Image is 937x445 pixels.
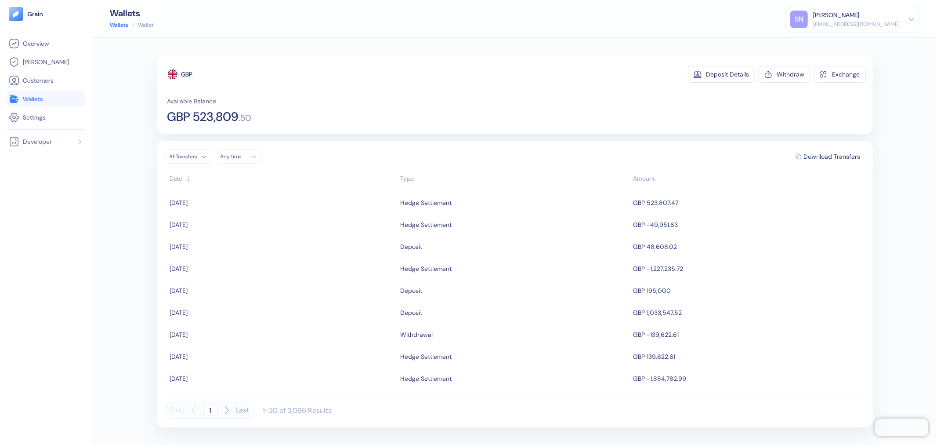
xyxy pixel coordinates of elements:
div: Hedge Settlement [401,195,452,210]
span: Available Balance [167,97,217,106]
div: Sort ascending [170,174,396,183]
button: Deposit Details [688,66,755,83]
span: Wallets [23,95,43,103]
div: Deposit [401,239,423,254]
span: [DATE] [170,221,188,229]
span: [DATE] [170,265,188,273]
span: Settings [23,113,46,122]
span: GBP -1,884,782.99 [633,375,687,383]
span: GBP 48,608.02 [633,243,677,251]
img: logo-tablet-V2.svg [9,7,23,21]
span: GBP -1,227,235.72 [633,265,684,273]
span: Download Transfers [804,153,861,160]
div: [PERSON_NAME] [813,11,859,20]
a: Settings [9,112,83,123]
div: Sort descending [633,174,860,183]
div: SN [790,11,808,28]
button: Withdraw [759,66,810,83]
span: . 50 [239,113,252,122]
button: Last [236,402,250,419]
div: Deposit [401,305,423,320]
div: Hedge Settlement [401,217,452,232]
span: GBP 139,622.61 [633,353,676,361]
span: GBP 523,809 [167,111,239,123]
span: Overview [23,39,49,48]
a: Wallets [9,94,83,104]
button: Exchange [814,66,866,83]
div: [EMAIL_ADDRESS][DOMAIN_NAME] [813,20,900,28]
span: [DATE] [170,309,188,317]
span: [DATE] [170,353,188,361]
div: Exchange [832,71,860,77]
div: Hedge Settlement [401,371,452,386]
div: Withdrawal [401,327,433,342]
span: [DATE] [170,287,188,295]
div: Hedge Settlement [401,261,452,276]
div: Hedge Settlement [401,349,452,364]
span: [DATE] [170,243,188,251]
span: GBP -139,622.61 [633,331,679,339]
div: Wallets [110,9,154,18]
span: Customers [23,76,54,85]
div: Deposit [401,283,423,298]
a: [PERSON_NAME] [9,57,83,67]
button: First [170,402,185,419]
a: Wallets [110,21,128,29]
img: logo [27,11,43,17]
iframe: Chatra live chat [875,419,928,436]
div: 1-20 of 3,096 Results [263,406,332,415]
div: Withdraw [777,71,805,77]
span: GBP 523,807.47 [633,199,679,207]
div: Any time [221,153,247,160]
span: Developer [23,137,52,146]
span: [DATE] [170,375,188,383]
a: Overview [9,38,83,49]
span: GBP -49,951.63 [633,221,678,229]
div: Deposit Details [706,71,749,77]
span: GBP 195,000 [633,287,671,295]
div: GBP [181,70,193,79]
span: [DATE] [170,331,188,339]
div: Sort ascending [401,174,629,183]
span: [DATE] [170,199,188,207]
a: Customers [9,75,83,86]
button: Download Transfers [792,150,864,163]
span: GBP 1,033,547.52 [633,309,682,317]
span: [PERSON_NAME] [23,58,69,66]
button: Any time [217,150,261,164]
